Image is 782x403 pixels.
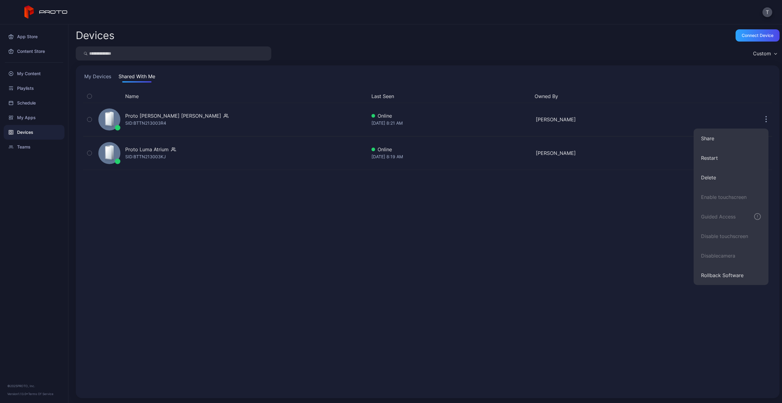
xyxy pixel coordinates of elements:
[371,93,530,100] button: Last Seen
[698,93,753,100] div: Update Device
[125,119,166,127] div: SID: BTTN213003R4
[694,129,769,148] button: Share
[4,110,64,125] a: My Apps
[760,93,772,100] div: Options
[762,7,772,17] button: T
[750,46,780,60] button: Custom
[694,168,769,187] button: Delete
[28,392,53,396] a: Terms Of Service
[536,116,695,123] div: [PERSON_NAME]
[83,73,112,82] button: My Devices
[371,119,531,127] div: [DATE] 8:21 AM
[736,29,780,42] button: Connect device
[76,30,115,41] h2: Devices
[125,146,169,153] div: Proto Luma Atrium
[125,153,166,160] div: SID: BTTN213003KJ
[7,383,61,388] div: © 2025 PROTO, Inc.
[535,93,693,100] button: Owned By
[753,50,771,57] div: Custom
[371,146,531,153] div: Online
[4,44,64,59] a: Content Store
[694,266,769,285] button: Rollback Software
[4,125,64,140] a: Devices
[4,66,64,81] a: My Content
[694,226,769,246] button: Disable touchscreen
[7,392,28,396] span: Version 1.13.0 •
[694,148,769,168] button: Restart
[371,153,531,160] div: [DATE] 8:19 AM
[694,207,769,226] button: Guided Access
[4,140,64,154] a: Teams
[125,93,139,100] button: Name
[536,149,695,157] div: [PERSON_NAME]
[117,73,156,82] button: Shared With Me
[694,187,769,207] button: Enable touchscreen
[125,112,221,119] div: Proto [PERSON_NAME] [PERSON_NAME]
[694,246,769,266] button: Disablecamera
[4,96,64,110] a: Schedule
[371,112,531,119] div: Online
[4,29,64,44] a: App Store
[701,213,736,220] div: Guided Access
[4,81,64,96] a: Playlists
[742,33,773,38] div: Connect device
